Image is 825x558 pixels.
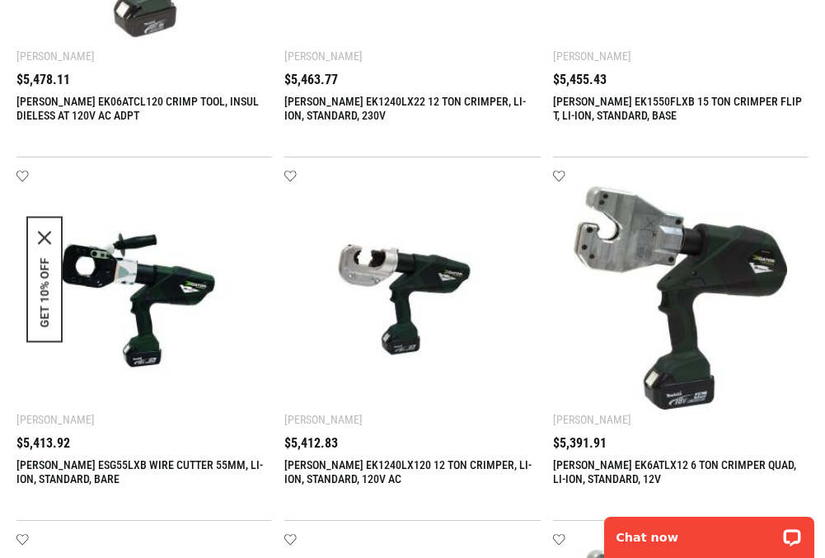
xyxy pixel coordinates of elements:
img: GREENLEE EK1240LX120 12 TON CRIMPER, LI-ION, STANDARD, 120V AC [301,186,523,409]
span: $5,391.91 [553,437,607,450]
div: [PERSON_NAME] [553,49,631,63]
a: [PERSON_NAME] EK06ATCL120 CRIMP TOOL, INSUL DIELESS AT 120V AC ADPT [16,95,259,122]
iframe: LiveChat chat widget [593,506,825,558]
a: [PERSON_NAME] ESG55LXB WIRE CUTTER 55MM, LI-ION, STANDARD, BARE [16,458,263,485]
svg: close icon [38,231,51,244]
div: [PERSON_NAME] [16,413,95,426]
span: $5,478.11 [16,73,70,87]
img: GREENLEE EK6ATLX12 6 TON CRIMPER QUAD, LI-ION, STANDARD, 12V [570,186,792,409]
a: [PERSON_NAME] EK1240LX22 12 TON CRIMPER, LI-ION, STANDARD, 230V [284,95,526,122]
button: GET 10% OFF [38,257,51,327]
a: [PERSON_NAME] EK1240LX120 12 TON CRIMPER, LI-ION, STANDARD, 120V AC [284,458,532,485]
a: [PERSON_NAME] EK6ATLX12 6 TON CRIMPER QUAD, LI-ION, STANDARD, 12V [553,458,796,485]
span: $5,463.77 [284,73,338,87]
a: [PERSON_NAME] EK1550FLXB 15 TON CRIMPER FLIP T, LI-ION, STANDARD, BASE [553,95,802,122]
span: $5,412.83 [284,437,338,450]
div: [PERSON_NAME] [16,49,95,63]
button: Close [38,231,51,244]
img: GREENLEE ESG55LXB WIRE CUTTER 55MM, LI-ION, STANDARD, BARE [33,186,255,409]
div: [PERSON_NAME] [284,413,363,426]
span: $5,455.43 [553,73,607,87]
div: [PERSON_NAME] [553,413,631,426]
div: [PERSON_NAME] [284,49,363,63]
span: $5,413.92 [16,437,70,450]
